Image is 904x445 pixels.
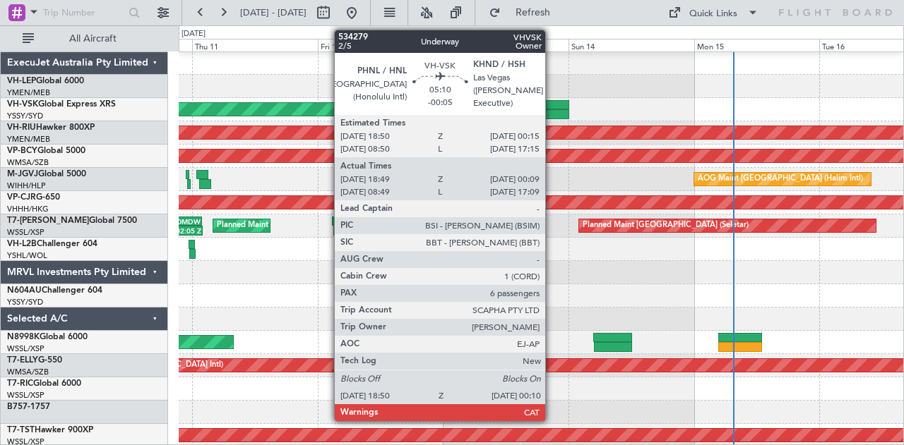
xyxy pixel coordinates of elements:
a: B757-1757 [7,403,50,411]
div: Planned Maint Dubai (Al Maktoum Intl) [217,215,356,236]
a: YSHL/WOL [7,250,47,261]
div: Thu 11 [192,39,318,51]
span: B757-1 [7,403,35,411]
span: VH-LEP [7,77,36,85]
a: VHHH/HKG [7,204,49,214]
a: T7-ELLYG-550 [7,356,62,365]
div: 02:05 Z [172,226,202,235]
div: Fri 12 [318,39,444,51]
a: T7-TSTHawker 900XP [7,426,93,434]
span: Refresh [504,8,563,18]
div: Quick Links [689,7,737,21]
span: VP-BCY [7,147,37,155]
a: WSSL/XSP [7,227,44,238]
span: T7-ELLY [7,356,38,365]
a: VP-BCYGlobal 5000 [7,147,85,155]
span: T7-[PERSON_NAME] [7,217,89,225]
button: All Aircraft [16,28,153,50]
a: T7-[PERSON_NAME]Global 7500 [7,217,137,225]
a: YMEN/MEB [7,87,50,98]
span: N8998K [7,333,40,341]
a: YSSY/SYD [7,111,43,121]
div: Sun 14 [569,39,694,51]
div: Sat 13 [444,39,569,51]
button: Refresh [482,1,567,24]
a: VH-L2BChallenger 604 [7,240,97,248]
span: T7-TST [7,426,35,434]
div: [DATE] [182,28,206,40]
a: WMSA/SZB [7,157,49,168]
span: N604AU [7,286,42,295]
span: M-JGVJ [7,170,38,178]
span: [DATE] - [DATE] [240,6,307,19]
a: VP-CJRG-650 [7,193,60,202]
a: VH-RIUHawker 800XP [7,123,95,132]
input: Trip Number [43,2,124,23]
div: Planned Maint [GEOGRAPHIC_DATA] (Seletar) [583,215,749,236]
span: VH-L2B [7,240,37,248]
span: VP-CJR [7,193,36,202]
a: WIHH/HLP [7,181,46,191]
div: Mon 15 [694,39,820,51]
a: YSSY/SYD [7,297,43,307]
span: VH-VSK [7,100,38,109]
a: VH-LEPGlobal 6000 [7,77,84,85]
a: VH-VSKGlobal Express XRS [7,100,116,109]
a: WSSL/XSP [7,343,44,354]
span: T7-RIC [7,379,33,388]
a: N8998KGlobal 6000 [7,333,88,341]
span: All Aircraft [37,34,149,44]
a: T7-RICGlobal 6000 [7,379,81,388]
a: N604AUChallenger 604 [7,286,102,295]
button: Quick Links [661,1,766,24]
a: YMEN/MEB [7,134,50,145]
div: OMDW [172,217,201,226]
a: WMSA/SZB [7,367,49,377]
a: M-JGVJGlobal 5000 [7,170,86,178]
span: VH-RIU [7,123,36,132]
a: WSSL/XSP [7,390,44,401]
div: AOG Maint [GEOGRAPHIC_DATA] (Halim Intl) [698,169,863,190]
